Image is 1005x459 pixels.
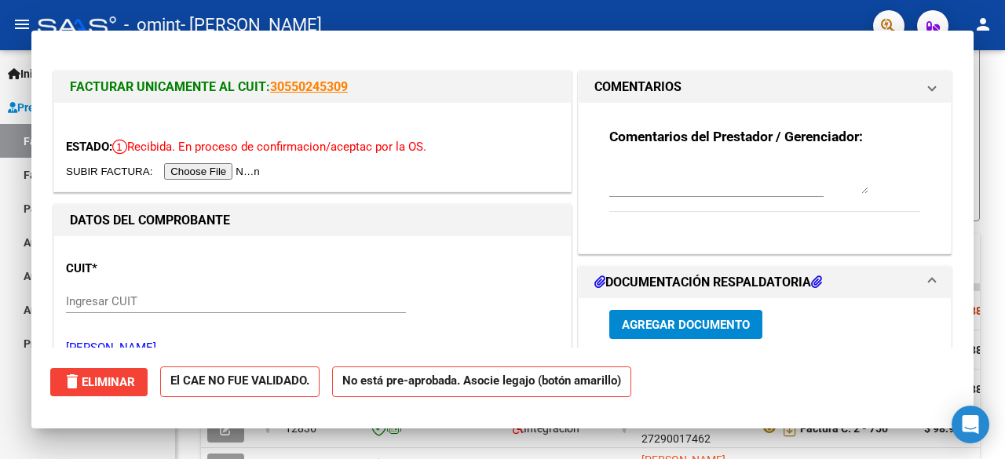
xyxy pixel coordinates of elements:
[579,267,951,298] mat-expansion-panel-header: DOCUMENTACIÓN RESPALDATORIA
[800,422,888,435] strong: Factura C: 2 - 750
[952,406,989,443] div: Open Intercom Messenger
[66,339,559,357] p: [PERSON_NAME]
[579,103,951,254] div: COMENTARIOS
[594,78,682,97] h1: COMENTARIOS
[270,79,348,94] a: 30550245309
[70,79,270,94] span: FACTURAR UNICAMENTE AL CUIT:
[112,140,426,154] span: Recibida. En proceso de confirmacion/aceptac por la OS.
[780,416,800,441] i: Descargar documento
[63,375,135,389] span: Eliminar
[622,319,750,333] span: Agregar Documento
[641,412,747,445] div: 27290017462
[594,273,822,292] h1: DOCUMENTACIÓN RESPALDATORIA
[66,260,214,278] p: CUIT
[66,140,112,154] span: ESTADO:
[8,99,151,116] span: Prestadores / Proveedores
[579,71,951,103] mat-expansion-panel-header: COMENTARIOS
[181,8,322,42] span: - [PERSON_NAME]
[50,368,148,396] button: Eliminar
[8,65,48,82] span: Inicio
[974,15,992,34] mat-icon: person
[609,129,863,144] strong: Comentarios del Prestador / Gerenciador:
[609,310,762,339] button: Agregar Documento
[70,213,230,228] strong: DATOS DEL COMPROBANTE
[332,366,631,397] strong: No está pre-aprobada. Asocie legajo (botón amarillo)
[13,15,31,34] mat-icon: menu
[124,8,181,42] span: - omint
[160,366,320,397] strong: El CAE NO FUE VALIDADO.
[63,372,82,391] mat-icon: delete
